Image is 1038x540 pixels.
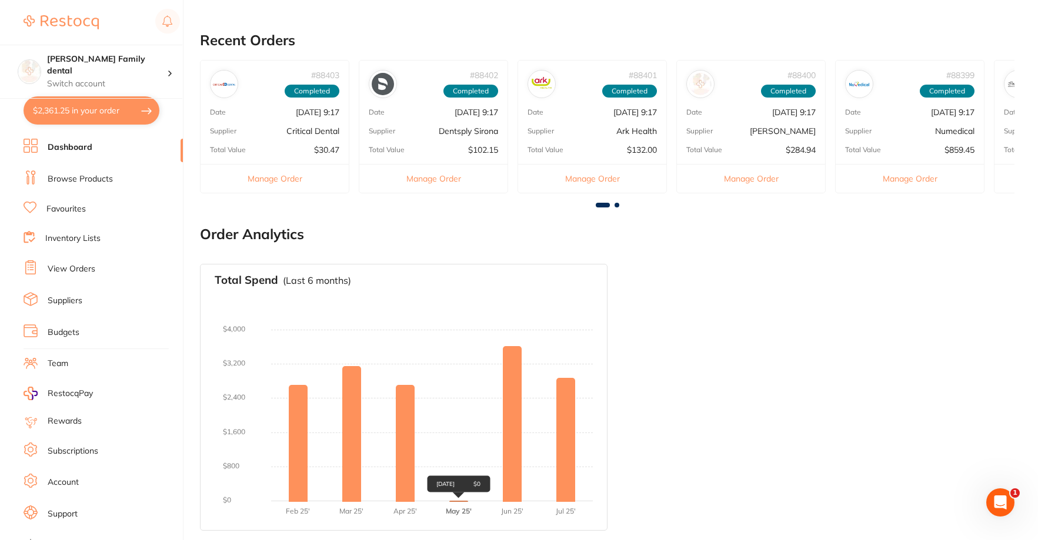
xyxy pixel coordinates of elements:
p: Total Value [528,146,563,154]
a: Account [48,477,79,488]
iframe: Intercom live chat [986,488,1014,516]
a: Rewards [48,415,82,427]
a: View Orders [48,263,95,275]
a: RestocqPay [24,387,93,400]
p: Total Value [845,146,881,154]
p: $859.45 [944,145,974,155]
h3: Total Spend [215,274,278,287]
p: [DATE] [436,481,455,488]
p: # 88400 [787,71,816,80]
span: Completed [920,85,974,98]
span: Completed [285,85,339,98]
p: Dentsply Sirona [439,126,498,136]
p: Date [686,108,702,116]
img: Critical Dental [213,73,235,95]
h2: Recent Orders [200,32,1014,49]
p: $0 [473,481,480,488]
p: $132.00 [627,145,657,155]
p: Supplier [210,127,236,135]
a: Inventory Lists [45,233,101,244]
a: Restocq Logo [24,9,99,36]
p: Supplier [686,127,713,135]
p: # 88403 [311,71,339,80]
p: Date [369,108,385,116]
span: RestocqPay [48,388,93,400]
p: [DATE] 9:17 [931,108,974,117]
img: Dentsply Sirona [372,73,394,95]
p: Numedical [935,126,974,136]
p: $284.94 [786,145,816,155]
a: Subscriptions [48,445,98,457]
p: [DATE] 9:17 [772,108,816,117]
p: [DATE] 9:17 [455,108,498,117]
p: Supplier [528,127,554,135]
a: Suppliers [48,295,82,307]
p: [DATE] 9:17 [613,108,657,117]
button: Manage Order [201,164,349,193]
p: Ark Health [616,126,657,136]
p: [DATE] 9:17 [296,108,339,117]
img: Ark Health [530,73,553,95]
img: RestocqPay [24,387,38,400]
button: Manage Order [359,164,508,193]
img: Restocq Logo [24,15,99,29]
a: Favourites [46,203,86,215]
img: Numedical [848,73,870,95]
p: # 88401 [629,71,657,80]
span: Completed [761,85,816,98]
img: Independent Dental [1007,73,1029,95]
h4: Westbrook Family dental [47,53,167,76]
a: Dashboard [48,142,92,153]
p: # 88399 [946,71,974,80]
p: Supplier [369,127,395,135]
a: Browse Products [48,173,113,185]
button: Manage Order [677,164,825,193]
p: Total Value [686,146,722,154]
button: Manage Order [836,164,984,193]
span: Completed [602,85,657,98]
h2: Order Analytics [200,226,1014,243]
p: $30.47 [314,145,339,155]
span: 1 [1010,488,1020,498]
img: Adam Dental [689,73,712,95]
p: Date [1004,108,1020,116]
p: Supplier [1004,127,1030,135]
p: Switch account [47,78,167,90]
p: Date [528,108,543,116]
p: # 88402 [470,71,498,80]
p: Date [845,108,861,116]
p: (Last 6 months) [283,275,351,286]
button: $2,361.25 in your order [24,96,159,125]
a: Team [48,358,68,370]
a: Support [48,508,78,520]
button: Manage Order [518,164,666,193]
p: Date [210,108,226,116]
img: Westbrook Family dental [18,60,41,82]
p: $102.15 [468,145,498,155]
p: Total Value [210,146,246,154]
span: Completed [443,85,498,98]
p: [PERSON_NAME] [750,126,816,136]
p: Critical Dental [286,126,339,136]
p: Total Value [369,146,405,154]
a: Budgets [48,327,79,338]
p: Supplier [845,127,872,135]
